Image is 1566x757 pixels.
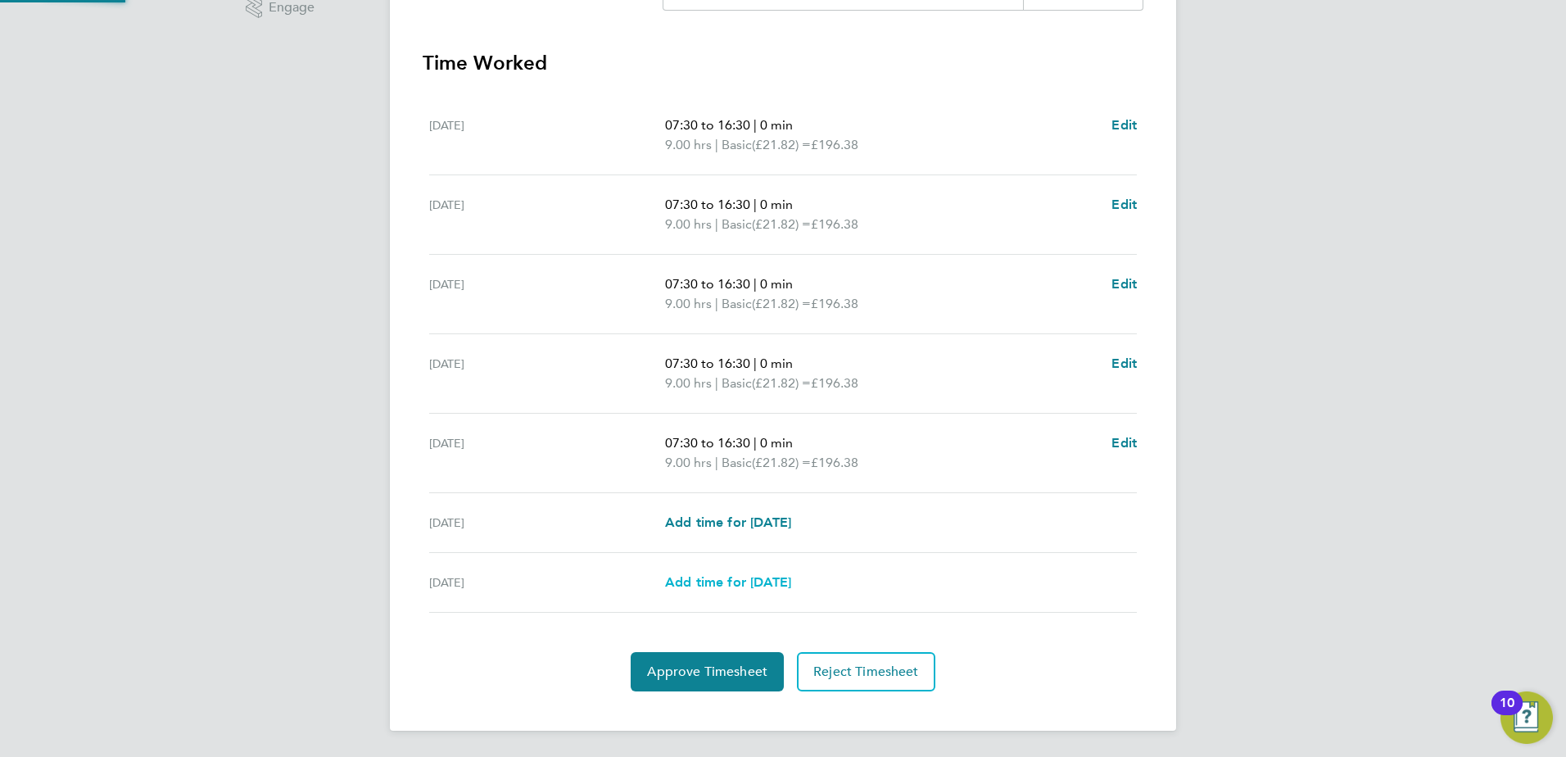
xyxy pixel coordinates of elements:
div: [DATE] [429,354,665,393]
span: 9.00 hrs [665,137,712,152]
a: Edit [1111,116,1137,135]
span: | [754,197,757,212]
span: 07:30 to 16:30 [665,197,750,212]
span: Add time for [DATE] [665,574,791,590]
div: [DATE] [429,513,665,533]
span: | [715,216,718,232]
span: (£21.82) = [752,375,811,391]
div: [DATE] [429,116,665,155]
span: (£21.82) = [752,455,811,470]
span: Engage [269,1,315,15]
span: 9.00 hrs [665,375,712,391]
span: 0 min [760,117,793,133]
div: [DATE] [429,274,665,314]
span: 0 min [760,197,793,212]
span: 0 min [760,276,793,292]
span: Basic [722,374,752,393]
span: 9.00 hrs [665,216,712,232]
span: 07:30 to 16:30 [665,356,750,371]
span: Edit [1111,117,1137,133]
span: Edit [1111,435,1137,451]
span: 9.00 hrs [665,296,712,311]
span: Basic [722,135,752,155]
span: | [715,296,718,311]
span: 0 min [760,356,793,371]
span: 07:30 to 16:30 [665,276,750,292]
span: 07:30 to 16:30 [665,435,750,451]
button: Open Resource Center, 10 new notifications [1500,691,1553,744]
div: [DATE] [429,433,665,473]
span: | [754,117,757,133]
span: | [715,375,718,391]
span: Add time for [DATE] [665,514,791,530]
span: Basic [722,453,752,473]
span: | [754,356,757,371]
span: | [715,137,718,152]
span: Approve Timesheet [647,664,767,680]
a: Edit [1111,354,1137,374]
span: Edit [1111,276,1137,292]
h3: Time Worked [423,50,1143,76]
span: Edit [1111,197,1137,212]
span: £196.38 [811,455,858,470]
a: Add time for [DATE] [665,573,791,592]
span: £196.38 [811,216,858,232]
span: Reject Timesheet [813,664,919,680]
span: Basic [722,215,752,234]
span: 9.00 hrs [665,455,712,470]
span: £196.38 [811,375,858,391]
div: 10 [1500,703,1514,724]
span: (£21.82) = [752,137,811,152]
span: (£21.82) = [752,216,811,232]
span: | [715,455,718,470]
span: (£21.82) = [752,296,811,311]
button: Reject Timesheet [797,652,935,691]
span: Basic [722,294,752,314]
span: £196.38 [811,137,858,152]
span: 0 min [760,435,793,451]
div: [DATE] [429,573,665,592]
span: 07:30 to 16:30 [665,117,750,133]
a: Edit [1111,195,1137,215]
a: Add time for [DATE] [665,513,791,533]
span: Edit [1111,356,1137,371]
span: £196.38 [811,296,858,311]
span: | [754,435,757,451]
button: Approve Timesheet [631,652,784,691]
div: [DATE] [429,195,665,234]
span: | [754,276,757,292]
a: Edit [1111,433,1137,453]
a: Edit [1111,274,1137,294]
